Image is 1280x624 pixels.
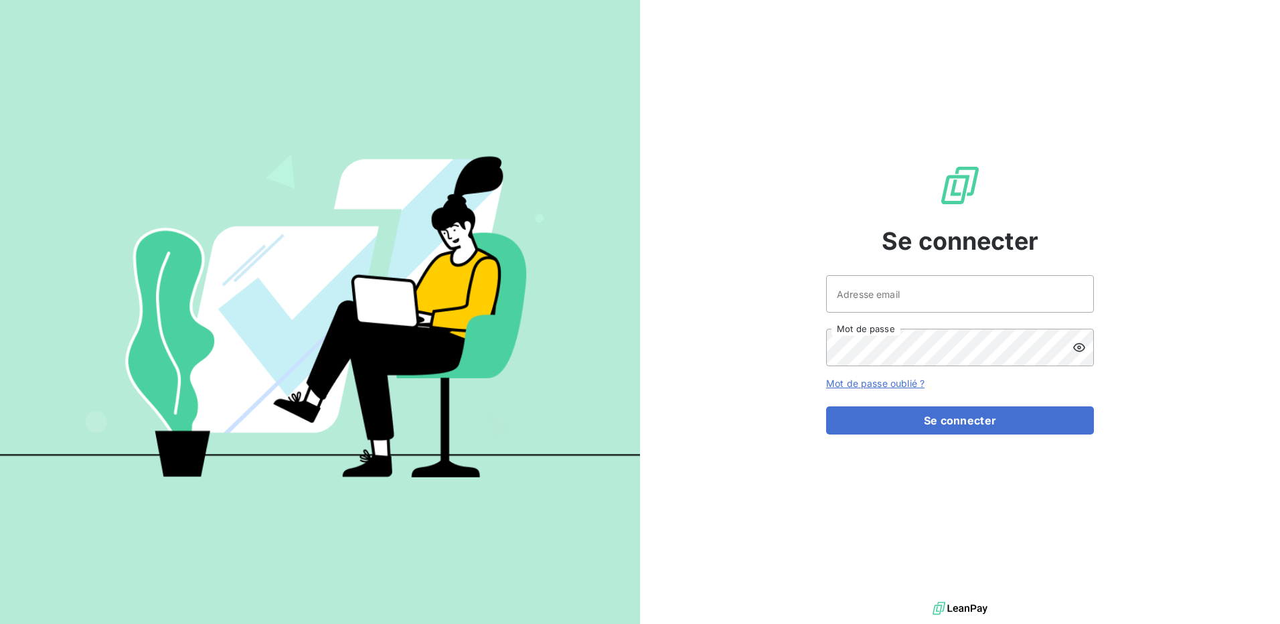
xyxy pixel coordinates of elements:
[826,275,1094,313] input: placeholder
[826,406,1094,435] button: Se connecter
[933,599,987,619] img: logo
[826,378,925,389] a: Mot de passe oublié ?
[882,223,1038,259] span: Se connecter
[939,164,981,207] img: Logo LeanPay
